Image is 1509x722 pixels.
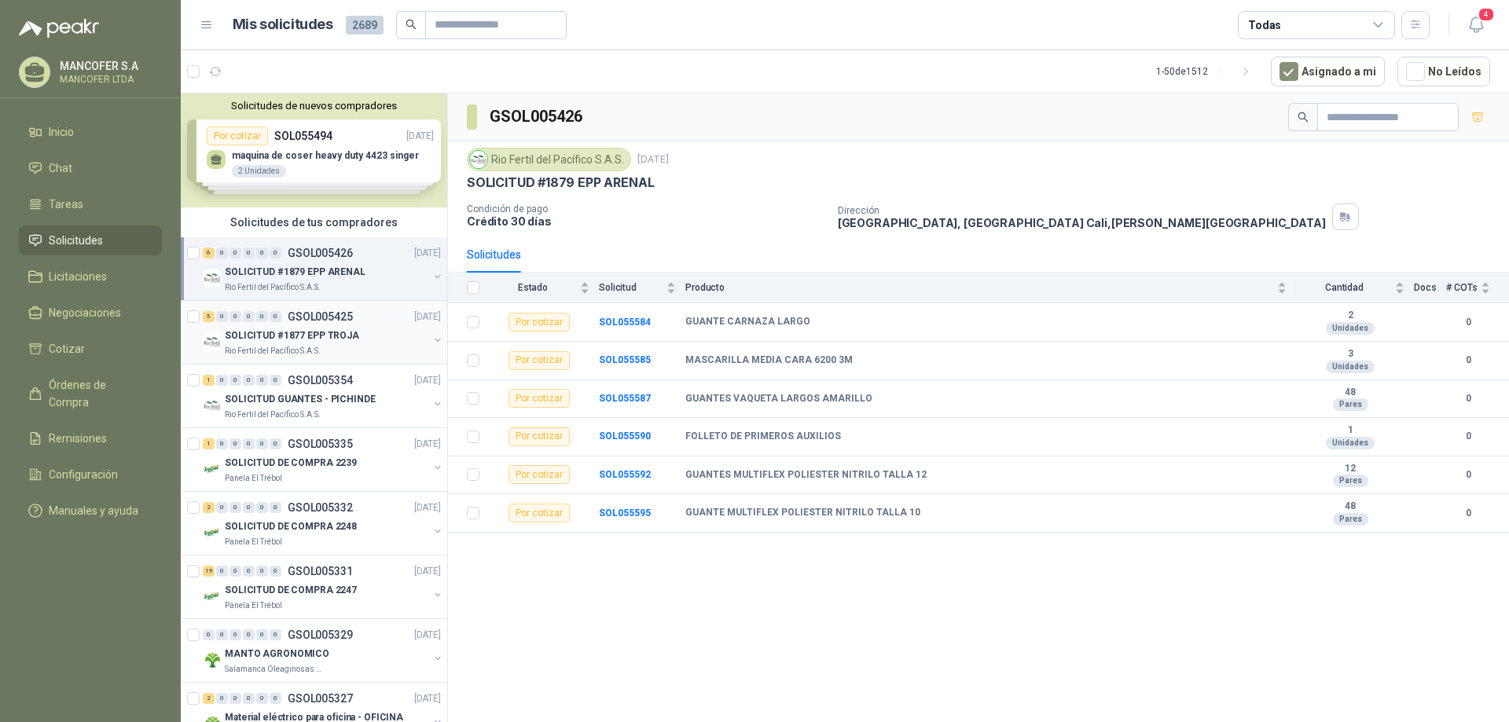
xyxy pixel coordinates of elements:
span: Remisiones [49,430,107,447]
div: 0 [243,375,255,386]
div: 0 [216,502,228,513]
span: search [406,19,417,30]
p: Panela El Trébol [225,472,282,485]
p: SOLICITUD #1879 EPP ARENAL [225,265,365,280]
th: Cantidad [1296,273,1414,303]
a: Órdenes de Compra [19,370,162,417]
div: 0 [243,566,255,577]
a: 1 0 0 0 0 0 GSOL005354[DATE] Company LogoSOLICITUD GUANTES - PICHINDERio Fertil del Pacífico S.A.S. [203,371,444,421]
div: 0 [229,502,241,513]
div: 0 [216,629,228,640]
div: 0 [243,311,255,322]
button: No Leídos [1397,57,1490,86]
a: Cotizar [19,334,162,364]
div: 0 [270,247,281,258]
a: 2 0 0 0 0 0 GSOL005332[DATE] Company LogoSOLICITUD DE COMPRA 2248Panela El Trébol [203,498,444,548]
b: 0 [1446,506,1490,521]
p: SOLICITUD #1877 EPP TROJA [225,328,359,343]
span: Inicio [49,123,74,141]
div: Solicitudes [467,246,521,263]
p: Crédito 30 días [467,214,825,228]
p: GSOL005335 [288,438,353,449]
b: SOL055595 [599,508,651,519]
b: 0 [1446,467,1490,482]
b: GUANTE CARNAZA LARGO [685,316,810,328]
a: Licitaciones [19,262,162,291]
div: 1 [203,375,215,386]
p: SOLICITUD DE COMPRA 2239 [225,456,357,471]
div: 0 [216,438,228,449]
div: Rio Fertil del Pacífico S.A.S. [467,148,631,171]
div: Por cotizar [509,389,570,408]
span: 4 [1478,7,1495,22]
b: SOL055587 [599,393,651,404]
div: Por cotizar [509,313,570,332]
p: GSOL005425 [288,311,353,322]
p: Condición de pago [467,203,825,214]
span: # COTs [1446,282,1478,293]
a: Negociaciones [19,298,162,328]
div: 0 [270,438,281,449]
div: Por cotizar [509,504,570,522]
a: 1 0 0 0 0 0 GSOL005335[DATE] Company LogoSOLICITUD DE COMPRA 2239Panela El Trébol [203,434,444,485]
span: Tareas [49,196,83,213]
p: [DATE] [414,628,441,643]
img: Company Logo [470,151,487,168]
b: 0 [1446,353,1490,368]
span: Solicitudes [49,232,103,249]
a: SOL055590 [599,431,651,442]
h1: Mis solicitudes [233,13,333,36]
a: SOL055585 [599,354,651,365]
p: SOLICITUD DE COMPRA 2247 [225,583,357,598]
b: MASCARILLA MEDIA CARA 6200 3M [685,354,853,367]
a: Manuales y ayuda [19,496,162,526]
p: GSOL005332 [288,502,353,513]
th: # COTs [1446,273,1509,303]
p: SOLICITUD #1879 EPP ARENAL [467,174,654,191]
th: Docs [1414,273,1446,303]
div: 0 [256,693,268,704]
img: Company Logo [203,523,222,542]
div: Unidades [1326,322,1375,335]
p: GSOL005331 [288,566,353,577]
div: 0 [216,693,228,704]
a: 6 0 0 0 0 0 GSOL005426[DATE] Company LogoSOLICITUD #1879 EPP ARENALRio Fertil del Pacífico S.A.S. [203,244,444,294]
button: Solicitudes de nuevos compradores [187,100,441,112]
div: Por cotizar [509,465,570,484]
img: Logo peakr [19,19,99,38]
div: 0 [270,566,281,577]
a: SOL055584 [599,317,651,328]
div: 0 [256,629,268,640]
span: Chat [49,159,72,177]
div: 0 [229,438,241,449]
div: Por cotizar [509,427,570,446]
div: 5 [203,311,215,322]
div: 1 - 50 de 1512 [1156,59,1258,84]
div: 0 [229,693,241,704]
th: Estado [489,273,599,303]
div: Pares [1333,513,1368,526]
p: Rio Fertil del Pacífico S.A.S. [225,281,321,294]
div: 0 [216,247,228,258]
div: 0 [256,247,268,258]
span: Negociaciones [49,304,121,321]
b: 3 [1296,348,1404,361]
span: Estado [489,282,577,293]
p: Rio Fertil del Pacífico S.A.S. [225,345,321,357]
b: 0 [1446,391,1490,406]
p: GSOL005327 [288,693,353,704]
div: 0 [256,566,268,577]
a: 5 0 0 0 0 0 GSOL005425[DATE] Company LogoSOLICITUD #1877 EPP TROJARio Fertil del Pacífico S.A.S. [203,307,444,357]
p: Salamanca Oleaginosas SAS [225,663,324,676]
button: Asignado a mi [1271,57,1385,86]
div: 0 [229,566,241,577]
p: SOLICITUD DE COMPRA 2248 [225,519,357,534]
div: 0 [270,375,281,386]
p: [DATE] [414,437,441,452]
div: 0 [256,311,268,322]
img: Company Logo [203,396,222,415]
span: Cotizar [49,340,85,357]
a: Tareas [19,189,162,219]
